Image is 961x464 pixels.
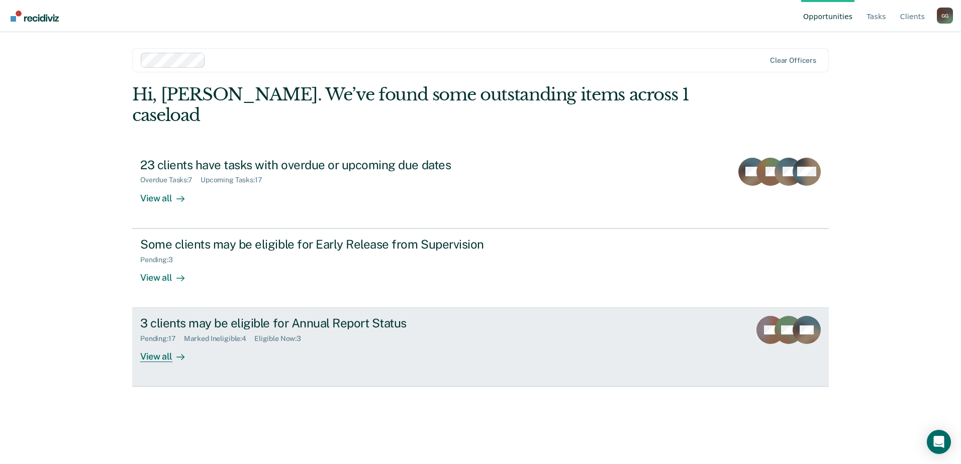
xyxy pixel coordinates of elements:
[254,334,309,343] div: Eligible Now : 3
[201,176,270,184] div: Upcoming Tasks : 17
[132,150,829,228] a: 23 clients have tasks with overdue or upcoming due datesOverdue Tasks:7Upcoming Tasks:17View all
[140,158,493,172] div: 23 clients have tasks with overdue or upcoming due dates
[140,264,197,283] div: View all
[140,237,493,252] div: Some clients may be eligible for Early Release from Supervision
[140,184,197,204] div: View all
[140,334,184,343] div: Pending : 17
[937,8,953,24] div: G G
[927,430,951,454] div: Open Intercom Messenger
[140,256,181,264] div: Pending : 3
[770,56,816,65] div: Clear officers
[11,11,59,22] img: Recidiviz
[132,228,829,308] a: Some clients may be eligible for Early Release from SupervisionPending:3View all
[184,334,254,343] div: Marked Ineligible : 4
[132,84,690,126] div: Hi, [PERSON_NAME]. We’ve found some outstanding items across 1 caseload
[140,316,493,330] div: 3 clients may be eligible for Annual Report Status
[937,8,953,24] button: Profile dropdown button
[140,343,197,363] div: View all
[132,308,829,387] a: 3 clients may be eligible for Annual Report StatusPending:17Marked Ineligible:4Eligible Now:3View...
[140,176,201,184] div: Overdue Tasks : 7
